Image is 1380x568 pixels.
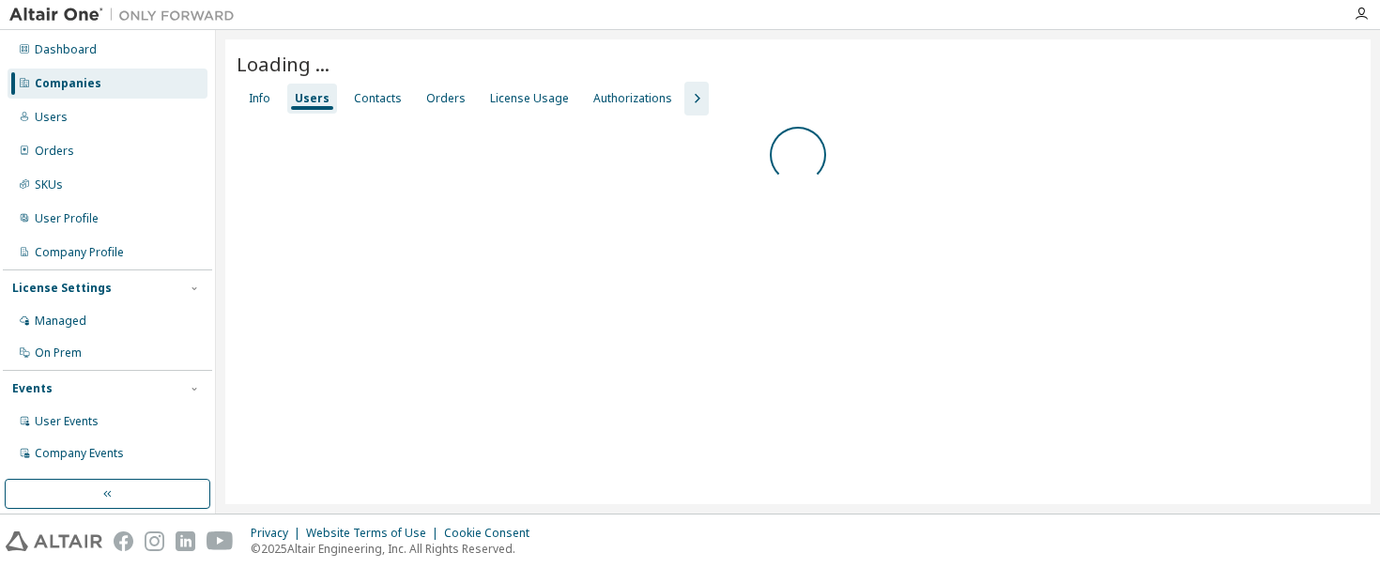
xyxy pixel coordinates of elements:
[295,91,330,106] div: Users
[35,245,124,260] div: Company Profile
[12,381,53,396] div: Events
[207,531,234,551] img: youtube.svg
[249,91,270,106] div: Info
[444,526,541,541] div: Cookie Consent
[35,144,74,159] div: Orders
[9,6,244,24] img: Altair One
[35,76,101,91] div: Companies
[251,526,306,541] div: Privacy
[237,51,330,77] span: Loading ...
[35,211,99,226] div: User Profile
[35,446,124,461] div: Company Events
[35,42,97,57] div: Dashboard
[35,314,86,329] div: Managed
[145,531,164,551] img: instagram.svg
[35,345,82,361] div: On Prem
[354,91,402,106] div: Contacts
[490,91,569,106] div: License Usage
[251,541,541,557] p: © 2025 Altair Engineering, Inc. All Rights Reserved.
[114,531,133,551] img: facebook.svg
[6,531,102,551] img: altair_logo.svg
[35,177,63,192] div: SKUs
[426,91,466,106] div: Orders
[35,110,68,125] div: Users
[593,91,672,106] div: Authorizations
[306,526,444,541] div: Website Terms of Use
[12,281,112,296] div: License Settings
[35,414,99,429] div: User Events
[176,531,195,551] img: linkedin.svg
